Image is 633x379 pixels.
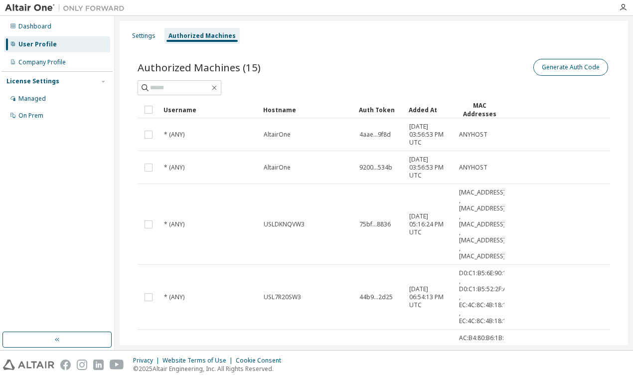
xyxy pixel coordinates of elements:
[409,156,450,180] span: [DATE] 03:56:53 PM UTC
[459,131,487,139] span: ANYHOST
[459,189,505,260] span: [MAC_ADDRESS] , [MAC_ADDRESS] , [MAC_ADDRESS] , [MAC_ADDRESS] , [MAC_ADDRESS]
[359,131,391,139] span: 4aae...9f8d
[133,365,287,373] p: © 2025 Altair Engineering, Inc. All Rights Reserved.
[18,40,57,48] div: User Profile
[264,293,301,301] span: USL7R20SW3
[359,164,392,172] span: 9200...534b
[264,220,305,228] span: USLDKNQVW3
[110,360,124,370] img: youtube.svg
[236,357,287,365] div: Cookie Consent
[6,77,59,85] div: License Settings
[164,220,184,228] span: * (ANY)
[264,131,291,139] span: AltairOne
[138,60,261,74] span: Authorized Machines (15)
[409,123,450,147] span: [DATE] 03:56:53 PM UTC
[18,95,46,103] div: Managed
[409,102,451,118] div: Added At
[264,164,291,172] span: AltairOne
[60,360,71,370] img: facebook.svg
[359,293,393,301] span: 44b9...2d25
[263,102,351,118] div: Hostname
[133,357,162,365] div: Privacy
[77,360,87,370] img: instagram.svg
[359,220,391,228] span: 75bf...8836
[18,112,43,120] div: On Prem
[359,102,401,118] div: Auth Token
[132,32,156,40] div: Settings
[164,293,184,301] span: * (ANY)
[164,164,184,172] span: * (ANY)
[18,58,66,66] div: Company Profile
[409,212,450,236] span: [DATE] 05:16:24 PM UTC
[163,102,255,118] div: Username
[459,101,500,118] div: MAC Addresses
[459,164,487,172] span: ANYHOST
[533,59,608,76] button: Generate Auth Code
[93,360,104,370] img: linkedin.svg
[168,32,236,40] div: Authorized Machines
[18,22,51,30] div: Dashboard
[459,269,510,325] span: D0:C1:B5:6E:90:15 , D0:C1:B5:52:2F:A2 , EC:4C:8C:4B:18:1E , EC:4C:8C:4B:18:1A
[162,357,236,365] div: Website Terms of Use
[164,131,184,139] span: * (ANY)
[409,285,450,309] span: [DATE] 06:54:13 PM UTC
[5,3,130,13] img: Altair One
[3,360,54,370] img: altair_logo.svg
